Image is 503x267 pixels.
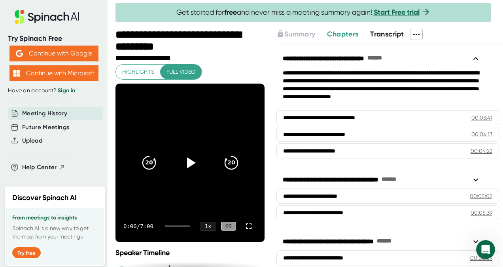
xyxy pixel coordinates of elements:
[122,67,154,77] span: Highlights
[160,65,202,79] button: Full video
[58,87,75,94] a: Sign in
[12,247,41,258] button: Try free
[22,163,65,172] button: Help Center
[116,65,161,79] button: Highlights
[370,29,404,40] button: Transcript
[327,29,358,40] button: Chapters
[12,224,98,241] p: Spinach AI is a new way to get the most from your meetings
[221,222,236,231] div: CC
[8,34,100,43] div: Try Spinach Free
[12,215,98,221] h3: From meetings to insights
[12,193,77,203] h2: Discover Spinach AI
[370,30,404,38] span: Transcript
[9,46,98,61] button: Continue with Google
[176,8,431,17] span: Get started for and never miss a meeting summary again!
[471,114,492,122] div: 00:03:41
[476,240,495,259] iframe: Intercom live chat
[9,65,98,81] button: Continue with Microsoft
[470,254,492,262] div: 00:06:09
[22,163,57,172] span: Help Center
[471,130,492,138] div: 00:04:13
[8,87,100,94] div: Have an account?
[115,248,265,257] div: Speaker Timeline
[471,147,492,155] div: 00:04:22
[224,8,237,17] b: free
[22,109,67,118] button: Meeting History
[276,29,315,40] button: Summary
[22,136,42,145] button: Upload
[166,67,195,77] span: Full video
[470,192,492,200] div: 00:05:02
[16,50,23,57] img: Aehbyd4JwY73AAAAAElFTkSuQmCC
[22,123,69,132] button: Future Meetings
[200,222,216,231] div: 1 x
[284,30,315,38] span: Summary
[374,8,420,17] a: Start Free trial
[276,29,327,40] div: Upgrade to access
[327,30,358,38] span: Chapters
[123,223,155,229] div: 0:00 / 7:00
[471,209,492,217] div: 00:05:39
